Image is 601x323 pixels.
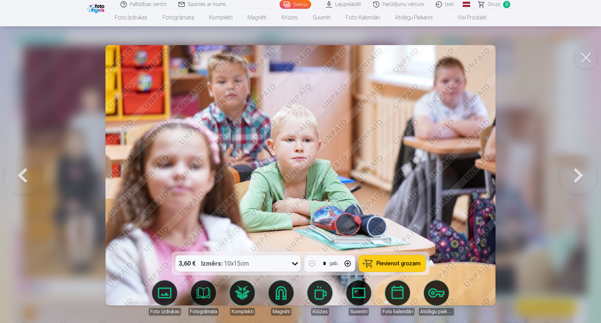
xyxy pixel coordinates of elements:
[359,255,426,272] button: Pievienot grozam
[240,9,274,26] a: Magnēti
[201,255,249,272] div: 10x15cm
[305,9,338,26] a: Suvenīri
[419,280,454,315] a: Atslēgu piekariņi
[271,308,291,315] div: Magnēti
[188,308,218,315] div: Fotogrāmata
[155,9,202,26] a: Fotogrāmata
[440,9,494,26] a: Visi produkti
[186,280,221,315] a: Fotogrāmata
[311,308,329,315] div: Krūzes
[302,280,337,315] a: Krūzes
[87,3,106,13] img: /fa1
[147,280,182,315] a: Foto izdrukas
[341,280,376,315] a: Suvenīri
[349,308,369,315] div: Suvenīri
[380,280,415,315] a: Foto kalendāri
[381,308,414,315] div: Foto kalendāri
[202,9,240,26] a: Komplekti
[388,9,440,26] a: Atslēgu piekariņi
[330,260,339,267] div: gab.
[419,308,454,315] div: Atslēgu piekariņi
[264,280,299,315] a: Magnēti
[377,261,421,266] span: Pievienot grozam
[488,1,501,8] span: Grozs
[176,255,199,272] div: 3,60 €
[201,259,223,268] strong: Izmērs :
[503,1,510,8] span: 0
[149,308,181,315] div: Foto izdrukas
[274,9,305,26] a: Krūzes
[225,280,260,315] a: Komplekti
[107,9,155,26] a: Foto izdrukas
[338,9,388,26] a: Foto kalendāri
[230,308,255,315] div: Komplekti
